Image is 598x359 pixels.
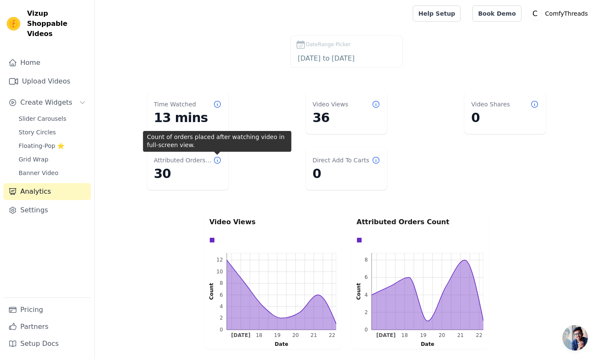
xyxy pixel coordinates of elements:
[20,97,72,108] span: Create Widgets
[472,6,521,22] a: Book Demo
[231,333,251,339] g: Wed Sep 17 2025 00:00:00 GMT+0530 (India Standard Time)
[349,253,371,333] g: left axis
[3,54,91,71] a: Home
[217,257,223,263] text: 12
[19,142,64,150] span: Floating-Pop ⭐
[365,253,372,333] g: left ticks
[3,94,91,111] button: Create Widgets
[19,128,56,136] span: Story Circles
[313,100,348,109] dt: Video Views
[14,167,91,179] a: Banner Video
[372,330,483,339] g: bottom ticks
[14,153,91,165] a: Grid Wrap
[439,333,445,339] text: 20
[231,333,251,339] text: [DATE]
[310,333,317,339] g: Sun Sep 21 2025 00:00:00 GMT+0530 (India Standard Time)
[329,333,335,339] text: 22
[476,333,482,339] text: 22
[542,6,591,21] p: ComfyThreads
[14,140,91,152] a: Floating-Pop ⭐
[365,274,368,280] text: 6
[14,113,91,125] a: Slider Carousels
[3,202,91,219] a: Settings
[562,325,588,351] div: Open chat
[356,283,362,300] text: Count
[19,114,66,123] span: Slider Carousels
[219,315,223,321] text: 2
[420,333,426,339] text: 19
[3,318,91,335] a: Partners
[27,8,88,39] span: Vizup Shoppable Videos
[154,166,222,181] dd: 30
[14,126,91,138] a: Story Circles
[154,110,222,125] dd: 13 mins
[217,253,227,333] g: left ticks
[154,156,213,164] dt: Attributed Orders Count
[296,53,397,64] input: DateRange Picker
[376,333,396,339] g: Wed Sep 17 2025 00:00:00 GMT+0530 (India Standard Time)
[365,327,368,333] text: 0
[401,333,408,339] text: 18
[420,333,426,339] g: Fri Sep 19 2025 00:00:00 GMT+0530 (India Standard Time)
[292,333,299,339] g: Sat Sep 20 2025 00:00:00 GMT+0530 (India Standard Time)
[274,333,280,339] g: Fri Sep 19 2025 00:00:00 GMT+0530 (India Standard Time)
[313,166,380,181] dd: 0
[413,6,461,22] a: Help Setup
[365,292,368,298] text: 4
[199,253,227,333] g: left axis
[3,301,91,318] a: Pricing
[219,292,223,298] text: 6
[313,156,369,164] dt: Direct Add To Carts
[401,333,408,339] g: Thu Sep 18 2025 00:00:00 GMT+0530 (India Standard Time)
[532,9,538,18] text: C
[476,333,482,339] g: Mon Sep 22 2025 00:00:00 GMT+0530 (India Standard Time)
[207,235,334,245] div: Data groups
[439,333,445,339] g: Sat Sep 20 2025 00:00:00 GMT+0530 (India Standard Time)
[3,73,91,90] a: Upload Videos
[3,183,91,200] a: Analytics
[306,41,351,48] span: DateRange Picker
[19,155,48,164] span: Grid Wrap
[219,280,223,286] text: 8
[471,100,510,109] dt: Video Shares
[208,283,214,300] text: Count
[357,217,483,227] p: Attributed Orders Count
[217,269,223,275] text: 10
[256,333,262,339] g: Thu Sep 18 2025 00:00:00 GMT+0530 (India Standard Time)
[275,341,288,347] text: Date
[274,333,280,339] text: 19
[219,327,223,333] text: 0
[365,257,368,263] text: 8
[19,169,58,177] span: Banner Video
[457,333,464,339] text: 21
[310,333,317,339] text: 21
[209,217,336,227] p: Video Views
[154,100,196,109] dt: Time Watched
[471,110,539,125] dd: 0
[421,341,434,347] text: Date
[292,333,299,339] text: 20
[227,330,336,339] g: bottom ticks
[376,333,396,339] text: [DATE]
[457,333,464,339] g: Sun Sep 21 2025 00:00:00 GMT+0530 (India Standard Time)
[354,235,481,245] div: Data groups
[7,17,20,31] img: Vizup
[219,303,223,309] text: 4
[256,333,262,339] text: 18
[528,6,591,21] button: C ComfyThreads
[365,309,368,315] text: 2
[3,335,91,352] a: Setup Docs
[313,110,380,125] dd: 36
